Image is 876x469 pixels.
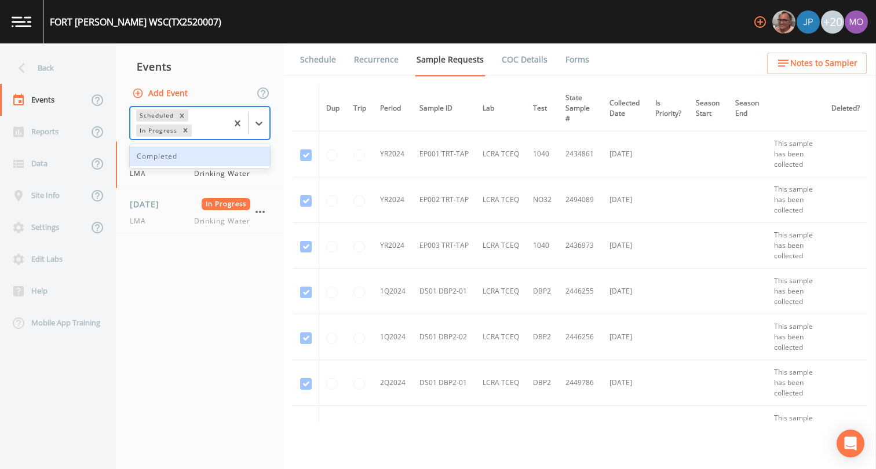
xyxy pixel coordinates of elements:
[603,269,648,314] td: [DATE]
[526,223,559,269] td: 1040
[767,223,824,269] td: This sample has been collected
[116,189,284,236] a: [DATE]In ProgressLMADrinking Water
[476,131,526,177] td: LCRA TCEQ
[767,360,824,406] td: This sample has been collected
[526,314,559,360] td: DBP2
[476,269,526,314] td: LCRA TCEQ
[179,124,192,137] div: Remove In Progress
[194,168,250,179] span: Drinking Water
[319,86,347,131] th: Dup
[476,360,526,406] td: LCRA TCEQ
[559,177,603,223] td: 2494089
[413,314,476,360] td: DS01 DBP2-02
[796,10,820,34] div: Joshua gere Paul
[559,314,603,360] td: 2446256
[373,131,413,177] td: YR2024
[476,86,526,131] th: Lab
[373,314,413,360] td: 1Q2024
[824,86,867,131] th: Deleted?
[767,406,824,452] td: This sample has been collected
[797,10,820,34] img: 41241ef155101aa6d92a04480b0d0000
[476,406,526,452] td: LCRA TCEQ
[526,269,559,314] td: DBP2
[373,177,413,223] td: YR2024
[413,269,476,314] td: DS01 DBP2-01
[413,86,476,131] th: Sample ID
[373,86,413,131] th: Period
[564,43,591,76] a: Forms
[526,360,559,406] td: DBP2
[767,269,824,314] td: This sample has been collected
[130,146,270,166] div: Completed
[130,198,167,210] span: [DATE]
[476,314,526,360] td: LCRA TCEQ
[648,86,689,131] th: Is Priority?
[130,168,153,179] span: LMA
[136,124,179,137] div: In Progress
[413,223,476,269] td: EP003 TRT-TAP
[526,86,559,131] th: Test
[415,43,486,76] a: Sample Requests
[767,314,824,360] td: This sample has been collected
[603,314,648,360] td: [DATE]
[373,406,413,452] td: 2Q2024
[476,177,526,223] td: LCRA TCEQ
[772,10,795,34] img: e2d790fa78825a4bb76dcb6ab311d44c
[373,223,413,269] td: YR2024
[50,15,221,29] div: FORT [PERSON_NAME] WSC (TX2520007)
[136,109,176,122] div: Scheduled
[689,86,728,131] th: Season Start
[767,131,824,177] td: This sample has been collected
[130,216,153,226] span: LMA
[767,53,867,74] button: Notes to Sampler
[500,43,549,76] a: COC Details
[373,360,413,406] td: 2Q2024
[767,177,824,223] td: This sample has been collected
[12,16,31,27] img: logo
[559,406,603,452] td: 2449787
[116,52,284,81] div: Events
[559,131,603,177] td: 2434861
[413,177,476,223] td: EP002 TRT-TAP
[176,109,188,122] div: Remove Scheduled
[194,216,250,226] span: Drinking Water
[202,198,251,210] span: In Progress
[603,223,648,269] td: [DATE]
[559,223,603,269] td: 2436973
[413,406,476,452] td: DS01 DBP2-02
[603,406,648,452] td: [DATE]
[603,131,648,177] td: [DATE]
[837,430,864,457] div: Open Intercom Messenger
[413,360,476,406] td: DS01 DBP2-01
[116,141,284,189] a: [DATE]In ProgressLMADrinking Water
[603,86,648,131] th: Collected Date
[790,56,857,71] span: Notes to Sampler
[352,43,400,76] a: Recurrence
[559,360,603,406] td: 2449786
[559,269,603,314] td: 2446255
[373,269,413,314] td: 1Q2024
[476,223,526,269] td: LCRA TCEQ
[603,177,648,223] td: [DATE]
[728,86,767,131] th: Season End
[526,131,559,177] td: 1040
[772,10,796,34] div: Mike Franklin
[845,10,868,34] img: 4e251478aba98ce068fb7eae8f78b90c
[298,43,338,76] a: Schedule
[526,177,559,223] td: NO32
[130,83,192,104] button: Add Event
[346,86,373,131] th: Trip
[559,86,603,131] th: State Sample #
[821,10,844,34] div: +20
[603,360,648,406] td: [DATE]
[526,406,559,452] td: DBP2
[413,131,476,177] td: EP001 TRT-TAP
